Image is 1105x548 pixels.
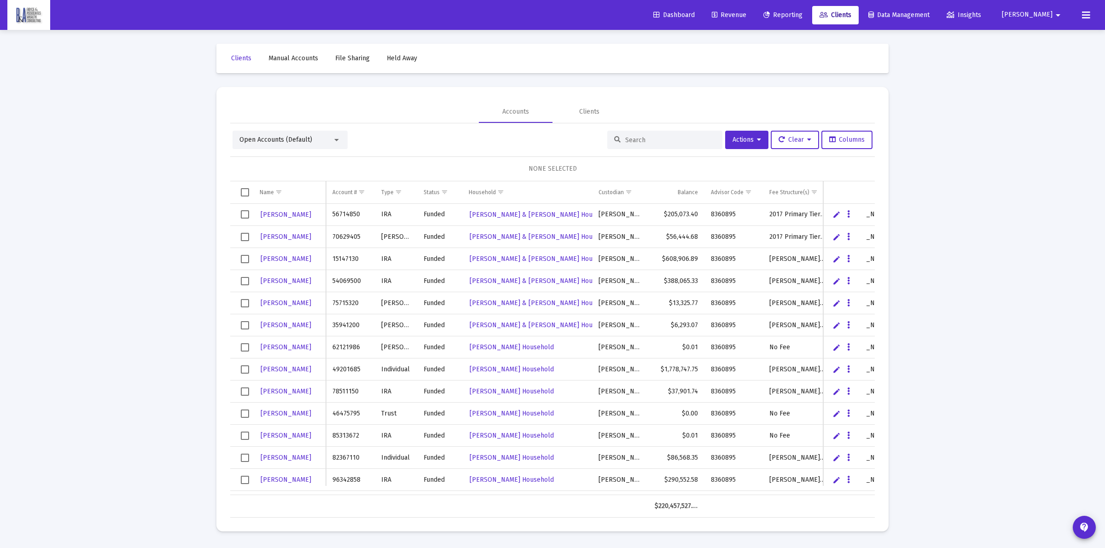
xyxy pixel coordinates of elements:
a: Edit [832,343,841,352]
a: Edit [832,365,841,374]
td: [PERSON_NAME] [375,314,417,336]
td: Column Type [375,181,417,203]
td: [PERSON_NAME] [375,226,417,248]
td: Column Name [253,181,326,203]
span: [PERSON_NAME] & [PERSON_NAME] Household [470,321,613,329]
span: [PERSON_NAME] Household [470,387,554,395]
td: [PERSON_NAME] [592,425,648,447]
td: 70629405 [326,226,375,248]
span: Insights [947,11,981,19]
div: Data grid [230,181,875,518]
img: Dashboard [14,6,43,24]
div: Funded [424,343,456,352]
span: [PERSON_NAME] [261,233,311,241]
a: [PERSON_NAME] & [PERSON_NAME] Household [469,296,614,310]
td: 15147130 [326,248,375,270]
td: $86,568.35 [648,447,704,469]
span: [PERSON_NAME] [261,211,311,219]
span: Data Management [868,11,930,19]
a: [PERSON_NAME] [260,318,312,332]
a: [PERSON_NAME] [260,230,312,243]
a: Dashboard [646,6,702,24]
td: [PERSON_NAME] [375,336,417,358]
td: [PERSON_NAME] [375,292,417,314]
td: [PERSON_NAME] Legacy [763,314,832,336]
td: 2017 Primary Tiered [763,226,832,248]
a: Reporting [756,6,810,24]
div: Select row [241,299,249,307]
div: Funded [424,277,456,286]
td: [PERSON_NAME] Legacy [832,491,933,513]
button: Clear [771,131,819,149]
a: [PERSON_NAME] [260,208,312,221]
a: [PERSON_NAME] & [PERSON_NAME] Household [469,274,614,288]
div: Select row [241,321,249,329]
td: IRA [375,204,417,226]
a: Edit [832,321,841,329]
span: Clients [231,54,251,62]
td: [PERSON_NAME] Legacy [763,270,832,292]
span: Clear [779,136,811,144]
a: [PERSON_NAME] & [PERSON_NAME] Household [469,208,614,221]
div: Funded [424,321,456,330]
td: [PERSON_NAME] [592,447,648,469]
span: Show filter options for column 'Status' [441,189,448,196]
td: 82367110 [326,447,375,469]
td: 62121986 [326,336,375,358]
div: Select row [241,277,249,285]
td: [PERSON_NAME] Legacy [763,248,832,270]
span: Reporting [763,11,803,19]
td: Column Custodian [592,181,648,203]
a: Edit [832,432,841,440]
div: Funded [424,232,456,242]
div: Funded [424,453,456,462]
td: [PERSON_NAME] [592,314,648,336]
a: Edit [832,410,841,418]
a: Manual Accounts [261,49,326,68]
td: Column Status [417,181,463,203]
a: [PERSON_NAME] [260,340,312,354]
span: Show filter options for column 'Household' [497,189,504,196]
td: [PERSON_NAME] [592,358,648,381]
span: [PERSON_NAME] & [PERSON_NAME] Household [470,299,613,307]
td: $388,065.33 [648,270,704,292]
a: Clients [224,49,259,68]
td: 85509643 [326,491,375,513]
div: Funded [424,210,456,219]
td: No Fee [763,425,832,447]
div: Select row [241,233,249,241]
a: Data Management [861,6,937,24]
a: [PERSON_NAME] [260,473,312,486]
div: Account # [332,189,357,196]
span: [PERSON_NAME] Household [470,476,554,484]
td: [PERSON_NAME] [592,469,648,491]
a: [PERSON_NAME] Household [469,473,555,486]
td: $37,901.74 [648,381,704,403]
span: [PERSON_NAME] [261,321,311,329]
a: [PERSON_NAME] [260,407,312,420]
a: [PERSON_NAME] Household [469,429,555,442]
td: [PERSON_NAME] Legacy [763,469,832,491]
div: Select row [241,387,249,396]
span: [PERSON_NAME] Household [470,365,554,373]
span: [PERSON_NAME] [261,277,311,285]
span: Columns [829,136,865,144]
td: $0.01 [648,336,704,358]
span: [PERSON_NAME] [261,454,311,461]
a: [PERSON_NAME] Household [469,340,555,354]
button: Columns [821,131,872,149]
td: Individual [375,358,417,381]
a: [PERSON_NAME] Household [469,407,555,420]
td: [PERSON_NAME] [592,270,648,292]
span: [PERSON_NAME] [261,255,311,263]
td: 35941200 [326,314,375,336]
a: Edit [832,277,841,285]
a: Insights [939,6,989,24]
span: [PERSON_NAME] & [PERSON_NAME] Household [470,211,613,219]
div: Household [469,189,496,196]
div: Funded [424,254,456,264]
span: [PERSON_NAME] [261,365,311,373]
span: File Sharing [335,54,370,62]
div: Clients [579,107,599,116]
td: 54069500 [326,270,375,292]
